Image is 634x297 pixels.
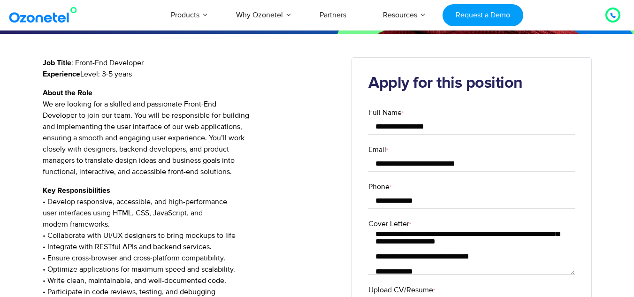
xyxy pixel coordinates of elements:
[368,284,575,296] label: Upload CV/Resume
[368,144,575,155] label: Email
[43,187,110,194] strong: Key Responsibilities
[368,107,575,118] label: Full Name
[43,89,92,97] strong: About the Role
[443,4,523,26] a: Request a Demo
[43,87,338,177] p: We are looking for a skilled and passionate Front-End Developer to join our team. You will be res...
[43,70,80,78] strong: Experience
[368,181,575,192] label: Phone
[43,57,338,80] p: : Front-End Developer Level: 3-5 years
[368,74,575,93] h2: Apply for this position
[368,218,575,229] label: Cover Letter
[43,59,71,67] strong: Job Title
